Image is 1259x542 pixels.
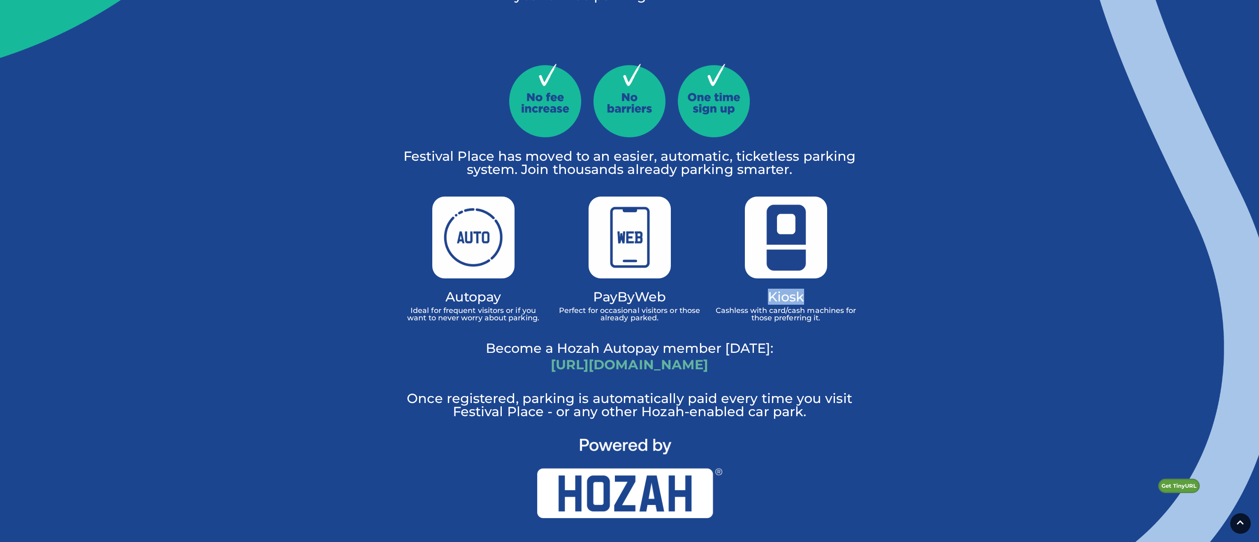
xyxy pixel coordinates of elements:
[551,357,708,373] a: [URL][DOMAIN_NAME]
[558,291,702,303] h4: PayByWeb
[401,392,858,418] p: Once registered, parking is automatically paid every time you visit Festival Place - or any other...
[1162,482,1196,489] b: Get TinyURL
[714,307,858,322] p: Cashless with card/cash machines for those preferring it.
[401,307,545,322] p: Ideal for frequent visitors or if you want to never worry about parking.
[1158,479,1200,493] button: Get TinyURL
[401,150,858,176] p: Festival Place has moved to an easier, automatic, ticketless parking system. Join thousands alrea...
[558,307,702,322] p: Perfect for occasional visitors or those already parked.
[714,291,858,303] h4: Kiosk
[401,291,545,303] h4: Autopay
[401,342,858,354] h4: Become a Hozah Autopay member [DATE]:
